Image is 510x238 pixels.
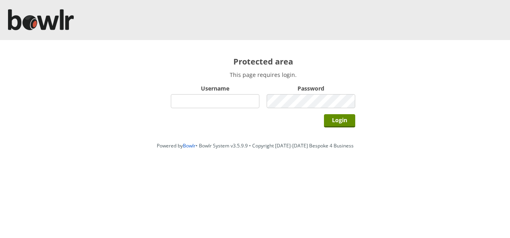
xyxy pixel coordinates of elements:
input: Login [324,114,355,127]
p: This page requires login. [171,71,355,79]
label: Password [267,85,355,92]
label: Username [171,85,259,92]
h2: Protected area [171,56,355,67]
a: Bowlr [183,142,196,149]
span: Powered by • Bowlr System v3.5.9.9 • Copyright [DATE]-[DATE] Bespoke 4 Business [157,142,354,149]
